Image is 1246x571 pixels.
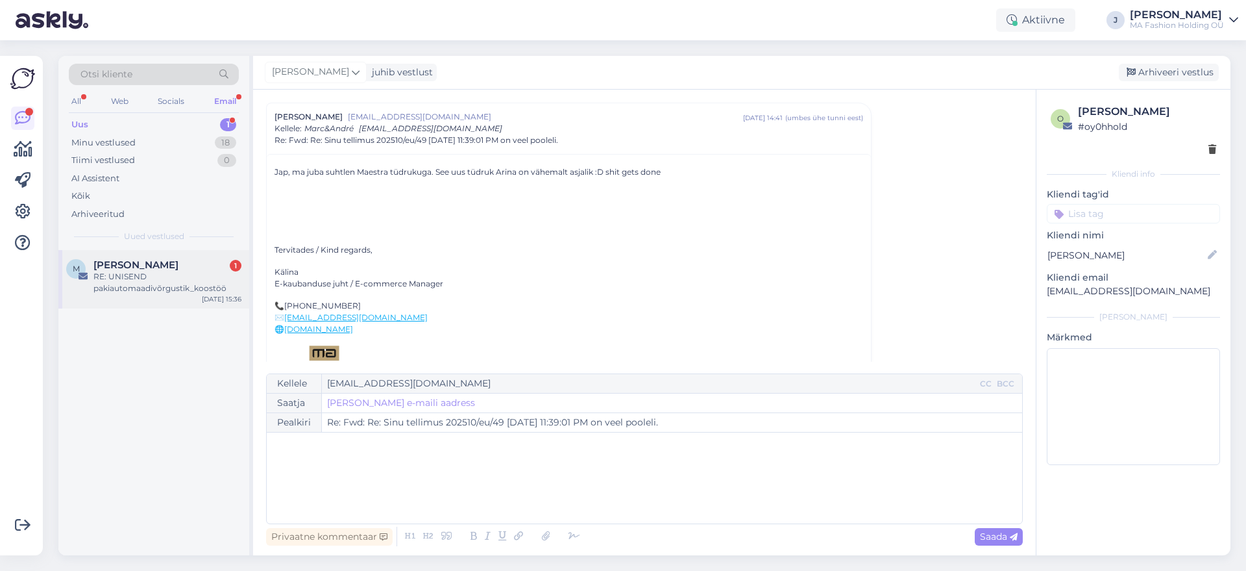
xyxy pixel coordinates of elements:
div: Minu vestlused [71,136,136,149]
div: RE: UNISEND pakiautomaadivõrgustik_koostöö [93,271,241,294]
div: CC [977,378,994,390]
input: Recepient... [322,374,977,393]
span: Otsi kliente [80,68,132,81]
p: Kälina E-kaubanduse juht / E-commerce Manager [275,266,863,290]
div: 0 [217,154,236,167]
div: [PERSON_NAME] [1047,311,1220,323]
div: 1 [220,118,236,131]
div: Kliendi info [1047,168,1220,180]
input: Write subject here... [322,413,1022,432]
span: Marc&André [304,123,354,133]
input: Lisa nimi [1047,248,1205,262]
p: Märkmed [1047,331,1220,344]
div: BCC [994,378,1017,390]
span: o [1057,114,1064,123]
div: juhib vestlust [367,66,433,79]
p: 📞 ✉️ 🌐 [275,300,863,335]
span: [EMAIL_ADDRESS][DOMAIN_NAME] [348,111,743,123]
span: Maris Rummel [93,259,178,271]
span: [PERSON_NAME] [275,111,343,123]
div: Web [108,93,131,110]
div: J [1106,11,1125,29]
div: Aktiivne [996,8,1075,32]
a: [PHONE_NUMBER] [284,301,361,311]
a: [PERSON_NAME]MA Fashion Holding OÜ [1130,10,1238,31]
div: MA Fashion Holding OÜ [1130,20,1224,31]
div: [PERSON_NAME] [1078,104,1216,120]
div: Kellele [267,374,322,393]
div: Privaatne kommentaar [266,528,393,546]
a: [EMAIL_ADDRESS][DOMAIN_NAME] [284,312,428,322]
div: Socials [155,93,187,110]
span: Kellele : [275,123,302,133]
p: Kliendi tag'id [1047,188,1220,201]
a: [DOMAIN_NAME] [284,324,353,334]
span: [EMAIL_ADDRESS][DOMAIN_NAME] [359,123,502,133]
span: Uued vestlused [124,231,184,242]
p: Tervitades / Kind regards, [275,244,863,256]
div: AI Assistent [71,172,119,185]
div: [DATE] 14:41 [743,113,783,123]
p: [EMAIL_ADDRESS][DOMAIN_NAME] [1047,285,1220,298]
p: Jap, ma juba suhtlen Maestra tüdrukuga. See uus tüdruk Arina on vähemalt asjalik :D shit gets done [275,166,863,178]
div: Arhiveeritud [71,208,125,221]
div: 18 [215,136,236,149]
div: 1 [230,260,241,272]
div: Email [212,93,239,110]
span: Saada [980,531,1018,542]
div: All [69,93,84,110]
div: Arhiveeri vestlus [1119,64,1219,81]
input: Lisa tag [1047,204,1220,223]
div: [PERSON_NAME] [1130,10,1224,20]
p: Kliendi email [1047,271,1220,285]
div: Tiimi vestlused [71,154,135,167]
span: Re: Fwd: Re: Sinu tellimus 202510/eu/49 [DATE] 11:39:01 PM on veel pooleli. [275,134,558,146]
div: ( umbes ühe tunni eest ) [785,113,863,123]
div: Pealkiri [267,413,322,432]
div: Kõik [71,190,90,203]
p: Kliendi nimi [1047,229,1220,242]
span: M [73,264,80,273]
div: Saatja [267,394,322,412]
span: [PERSON_NAME] [272,65,349,79]
a: [PERSON_NAME] e-maili aadress [327,396,475,410]
div: Uus [71,118,88,131]
div: # oy0hhold [1078,120,1216,134]
img: Askly Logo [10,66,35,91]
div: [DATE] 15:36 [202,294,241,304]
